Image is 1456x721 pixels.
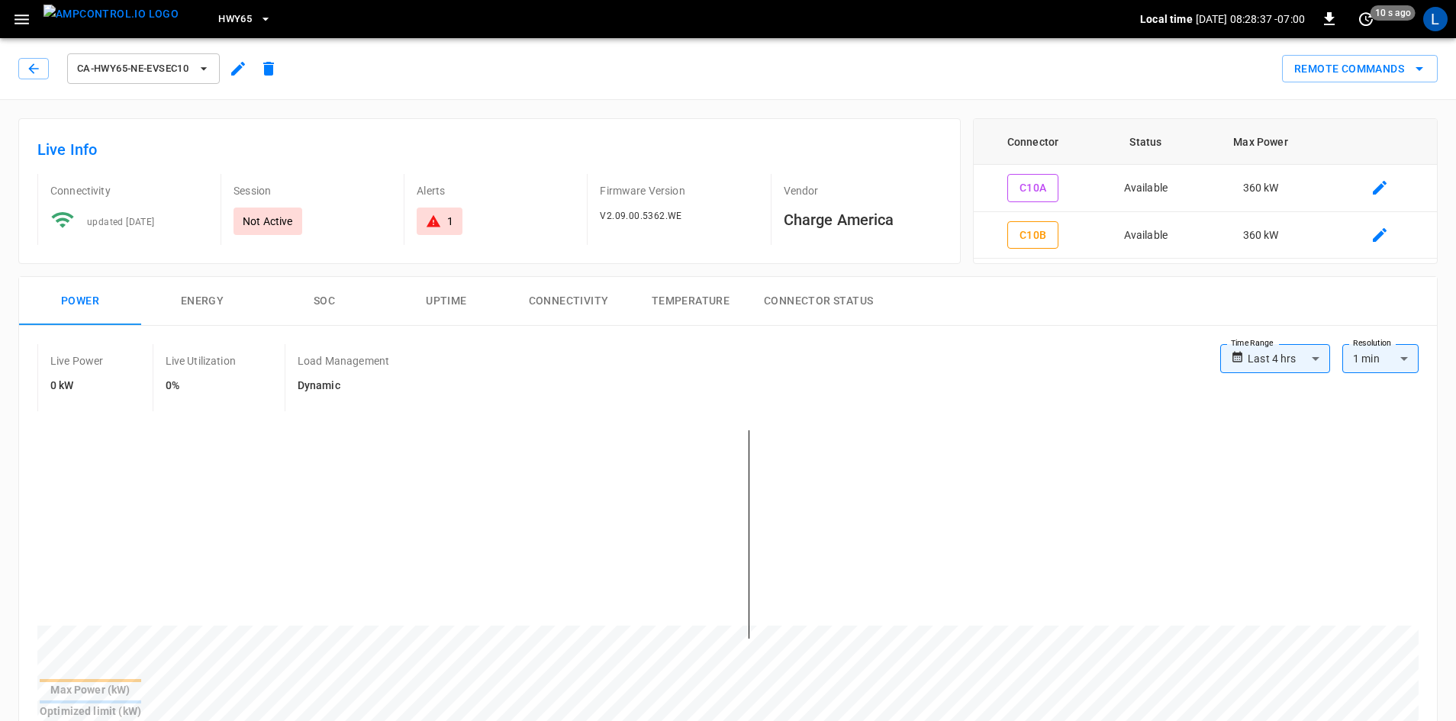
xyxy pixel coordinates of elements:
[141,277,263,326] button: Energy
[600,211,681,221] span: V2.09.00.5362.WE
[19,277,141,326] button: Power
[218,11,252,28] span: HWY65
[166,353,236,369] p: Live Utilization
[50,378,104,394] h6: 0 kW
[1342,344,1419,373] div: 1 min
[784,208,942,232] h6: Charge America
[1199,119,1322,165] th: Max Power
[1354,7,1378,31] button: set refresh interval
[1092,212,1199,259] td: Available
[417,183,575,198] p: Alerts
[385,277,507,326] button: Uptime
[1371,5,1416,21] span: 10 s ago
[37,137,942,162] h6: Live Info
[752,277,885,326] button: Connector Status
[1199,212,1322,259] td: 360 kW
[1282,55,1438,83] button: Remote Commands
[87,217,155,227] span: updated [DATE]
[166,378,236,394] h6: 0%
[243,214,293,229] p: Not Active
[1007,174,1059,202] button: C10A
[298,378,389,394] h6: Dynamic
[784,183,942,198] p: Vendor
[67,53,220,84] button: ca-hwy65-ne-evseC10
[1007,221,1059,249] button: C10B
[43,5,179,24] img: ampcontrol.io logo
[447,214,453,229] div: 1
[1092,119,1199,165] th: Status
[974,119,1437,259] table: connector table
[298,353,389,369] p: Load Management
[600,183,758,198] p: Firmware Version
[1199,165,1322,212] td: 360 kW
[1231,337,1274,349] label: Time Range
[77,60,190,78] span: ca-hwy65-ne-evseC10
[1282,55,1438,83] div: remote commands options
[1423,7,1448,31] div: profile-icon
[1196,11,1305,27] p: [DATE] 08:28:37 -07:00
[507,277,630,326] button: Connectivity
[50,353,104,369] p: Live Power
[1092,165,1199,212] td: Available
[234,183,391,198] p: Session
[974,119,1093,165] th: Connector
[50,183,208,198] p: Connectivity
[212,5,278,34] button: HWY65
[1248,344,1330,373] div: Last 4 hrs
[263,277,385,326] button: SOC
[1353,337,1391,349] label: Resolution
[1140,11,1193,27] p: Local time
[630,277,752,326] button: Temperature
